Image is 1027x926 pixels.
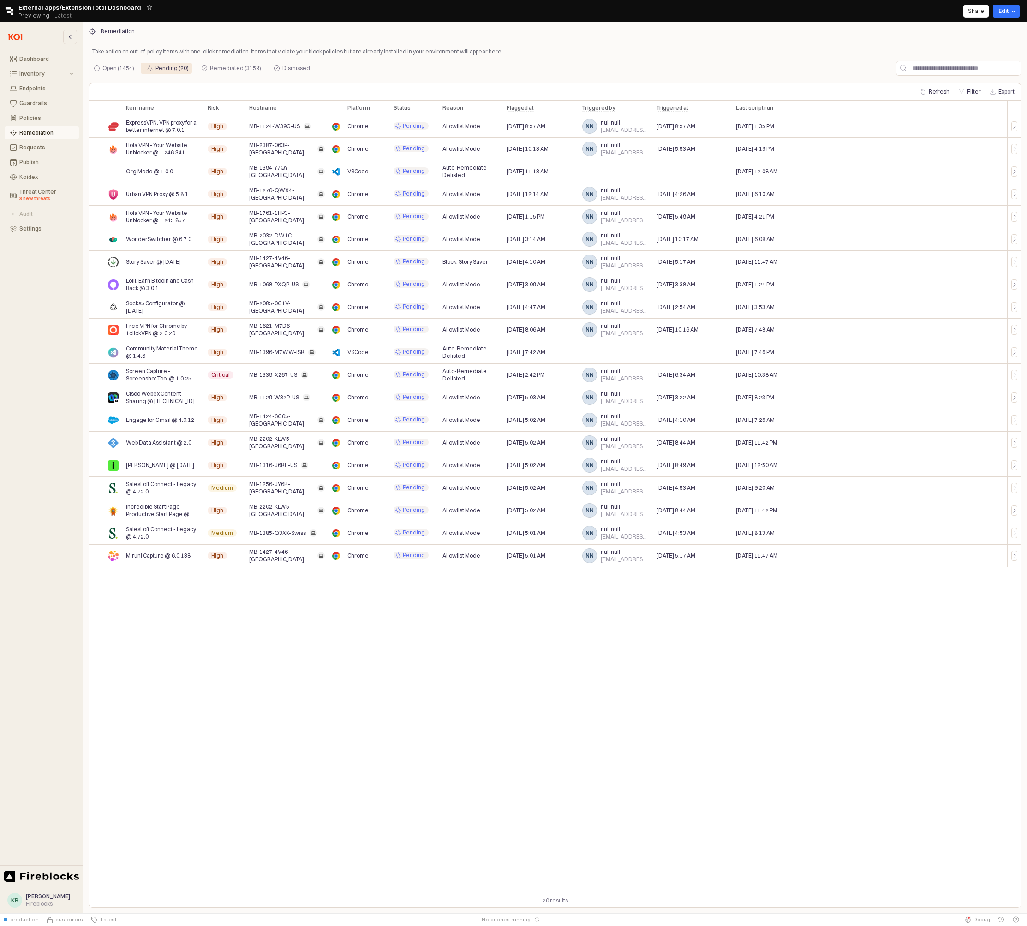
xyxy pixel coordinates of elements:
[92,47,1018,56] p: Take action on out-of-policy items with one-click remediation. Items that violate your block poli...
[249,142,314,156] span: MB-2387-063P-[GEOGRAPHIC_DATA]
[102,63,134,74] div: Open (1454)
[583,368,597,382] span: nn
[249,394,299,401] span: MB-1129-W32P-US
[403,122,425,130] span: Pending
[347,462,369,469] span: Chrome
[601,375,649,382] span: [EMAIL_ADDRESS][DOMAIN_NAME]
[507,190,549,198] span: [DATE] 12:14 AM
[507,236,545,243] span: [DATE] 3:14 AM
[347,416,369,424] span: Chrome
[507,552,545,559] span: [DATE] 5:01 AM
[657,394,695,401] span: [DATE] 3:22 AM
[601,510,649,518] span: [EMAIL_ADDRESS][DOMAIN_NAME]
[249,349,305,356] span: MB-1396-M7WW-ISR
[126,322,200,337] span: Free VPN for Chrome by 1clickVPN @ 2.0.20
[249,503,314,518] span: MB-2202-KLW5-[GEOGRAPHIC_DATA]
[5,222,79,235] button: Settings
[442,104,463,112] span: Reason
[657,484,695,492] span: [DATE] 4:53 AM
[657,258,695,266] span: [DATE] 5:17 AM
[126,236,191,243] span: WonderSwitcher @ 6.7.0
[126,526,200,540] span: SalesLoft Connect - Legacy @ 4.72.0
[211,168,223,175] span: High
[1009,913,1023,926] button: Help
[442,326,480,333] span: Allowlist Mode
[736,104,773,112] span: Last script run
[968,7,984,15] p: Share
[601,307,649,315] span: [EMAIL_ADDRESS][DOMAIN_NAME]
[211,303,223,311] span: High
[249,209,314,224] span: MB-1761-1HP3-[GEOGRAPHIC_DATA]
[19,144,73,151] div: Requests
[736,416,775,424] span: [DATE] 7:26 AM
[736,236,775,243] span: [DATE] 6:08 AM
[442,345,499,360] span: Auto-Remediate Delisted
[211,281,223,288] span: High
[347,213,369,220] span: Chrome
[126,300,200,315] span: Socks5 Configurator @ [DATE]
[5,82,79,95] button: Endpoints
[736,484,775,492] span: [DATE] 9:20 AM
[601,503,649,510] span: null null
[403,529,425,536] span: Pending
[507,145,549,153] span: [DATE] 10:13 AM
[5,208,79,220] button: Audit
[19,159,73,166] div: Publish
[19,71,68,77] div: Inventory
[507,104,534,112] span: Flagged at
[347,258,369,266] span: Chrome
[657,371,695,379] span: [DATE] 6:34 AM
[601,194,649,202] span: [EMAIL_ADDRESS][DOMAIN_NAME]
[442,394,480,401] span: Allowlist Mode
[601,420,649,427] span: [EMAIL_ADDRESS][DOMAIN_NAME]
[211,439,223,446] span: High
[249,322,314,337] span: MB-1621-M7D6-[GEOGRAPHIC_DATA]
[736,326,775,333] span: [DATE] 7:48 AM
[211,529,233,537] span: Medium
[601,285,649,292] span: [EMAIL_ADDRESS][DOMAIN_NAME]
[657,281,695,288] span: [DATE] 3:38 AM
[347,281,369,288] span: Chrome
[126,258,181,266] span: Story Saver @ [DATE]
[442,416,480,424] span: Allowlist Mode
[403,439,425,446] span: Pending
[583,232,597,246] span: nn
[582,104,615,112] span: Triggered by
[442,145,480,153] span: Allowlist Mode
[442,462,480,469] span: Allowlist Mode
[736,168,778,175] span: [DATE] 12:08 AM
[583,526,597,540] span: nn
[211,416,223,424] span: High
[347,507,369,514] span: Chrome
[583,187,597,201] span: nn
[736,281,774,288] span: [DATE] 1:24 PM
[249,164,314,179] span: MB-1394-Y7QY-[GEOGRAPHIC_DATA]
[18,9,77,22] div: Previewing Latest
[83,22,1027,913] main: App Body
[583,391,597,404] span: nn
[126,390,200,405] span: Cisco Webex Content Sharing @ [TECHNICAL_ID]
[19,100,73,107] div: Guardrails
[736,394,774,401] span: [DATE] 8:23 PM
[442,236,480,243] span: Allowlist Mode
[601,488,649,495] span: [EMAIL_ADDRESS][DOMAIN_NAME]
[657,326,699,333] span: [DATE] 10:16 AM
[126,345,200,360] span: Community Material Theme @ 1.4.6
[507,213,545,220] span: [DATE] 1:15 PM
[736,439,777,446] span: [DATE] 11:42 PM
[442,123,480,130] span: Allowlist Mode
[249,548,314,563] span: MB-1427-4V46-[GEOGRAPHIC_DATA]
[601,126,649,134] span: [EMAIL_ADDRESS][DOMAIN_NAME]
[5,97,79,110] button: Guardrails
[19,226,73,232] div: Settings
[507,281,545,288] span: [DATE] 3:09 AM
[736,145,774,153] span: [DATE] 4:19 PM
[249,413,314,427] span: MB-1424-6G65-[GEOGRAPHIC_DATA]
[601,413,649,420] span: null null
[507,462,545,469] span: [DATE] 5:02 AM
[347,529,369,537] span: Chrome
[5,53,79,65] button: Dashboard
[347,439,369,446] span: Chrome
[403,506,425,514] span: Pending
[507,258,545,266] span: [DATE] 4:10 AM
